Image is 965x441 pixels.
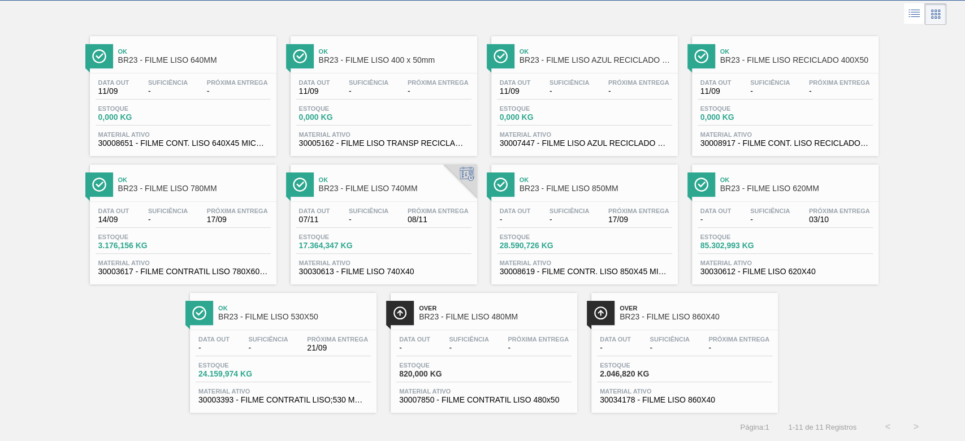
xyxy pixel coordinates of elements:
[98,215,129,224] span: 14/09
[399,396,569,404] span: 30007850 - FILME CONTRATIL LISO 480x50
[349,215,388,224] span: -
[98,241,178,250] span: 3.176,156 KG
[98,260,268,266] span: Material ativo
[500,113,579,122] span: 0,000 KG
[694,178,708,192] img: Ícone
[218,313,371,321] span: BR23 - FILME LISO 530X50
[399,370,478,378] span: 820,000 KG
[98,79,129,86] span: Data out
[299,113,378,122] span: 0,000 KG
[98,139,268,148] span: 30008651 - FILME CONT. LISO 640X45 MICRAS
[207,79,268,86] span: Próxima Entrega
[500,267,669,276] span: 30008619 - FILME CONTR. LISO 850X45 MICRAS
[282,28,483,156] a: ÍconeOkBR23 - FILME LISO 400 x 50mmData out11/09Suficiência-Próxima Entrega-Estoque0,000 KGMateri...
[700,113,780,122] span: 0,000 KG
[594,306,608,320] img: Ícone
[148,87,188,96] span: -
[98,267,268,276] span: 30003617 - FILME CONTRATIL LISO 780X60 MICRA;FILME
[508,344,569,352] span: -
[683,28,884,156] a: ÍconeOkBR23 - FILME LISO RECICLADO 400X50Data out11/09Suficiência-Próxima Entrega-Estoque0,000 KG...
[319,56,471,64] span: BR23 - FILME LISO 400 x 50mm
[98,234,178,240] span: Estoque
[299,215,330,224] span: 07/11
[500,207,531,214] span: Data out
[740,423,769,431] span: Página : 1
[98,87,129,96] span: 11/09
[299,207,330,214] span: Data out
[750,207,790,214] span: Suficiência
[700,241,780,250] span: 85.302,993 KG
[198,336,230,343] span: Data out
[494,178,508,192] img: Ícone
[700,234,780,240] span: Estoque
[299,131,469,138] span: Material ativo
[198,344,230,352] span: -
[809,207,870,214] span: Próxima Entrega
[248,336,288,343] span: Suficiência
[118,56,271,64] span: BR23 - FILME LISO 640MM
[349,87,388,96] span: -
[98,113,178,122] span: 0,000 KG
[750,215,790,224] span: -
[299,79,330,86] span: Data out
[399,336,430,343] span: Data out
[500,215,531,224] span: -
[700,131,870,138] span: Material ativo
[708,336,769,343] span: Próxima Entrega
[299,87,330,96] span: 11/09
[98,131,268,138] span: Material ativo
[904,3,925,25] div: Visão em Lista
[207,87,268,96] span: -
[549,87,589,96] span: -
[500,79,531,86] span: Data out
[449,344,488,352] span: -
[218,305,371,312] span: Ok
[809,215,870,224] span: 03/10
[608,207,669,214] span: Próxima Entrega
[207,207,268,214] span: Próxima Entrega
[809,87,870,96] span: -
[299,105,378,112] span: Estoque
[419,313,572,321] span: BR23 - FILME LISO 480MM
[786,423,856,431] span: 1 - 11 de 11 Registros
[720,48,873,55] span: Ok
[494,49,508,63] img: Ícone
[293,178,307,192] img: Ícone
[620,305,772,312] span: Over
[508,336,569,343] span: Próxima Entrega
[399,388,569,395] span: Material ativo
[92,49,106,63] img: Ícone
[700,207,732,214] span: Data out
[198,396,368,404] span: 30003393 - FILME CONTRATIL LISO;530 MM;50 MICRA;
[600,336,631,343] span: Data out
[694,49,708,63] img: Ícone
[608,87,669,96] span: -
[282,156,483,284] a: ÍconeOkBR23 - FILME LISO 740MMData out07/11Suficiência-Próxima Entrega08/11Estoque17.364,347 KGMa...
[198,388,368,395] span: Material ativo
[700,260,870,266] span: Material ativo
[750,79,790,86] span: Suficiência
[500,260,669,266] span: Material ativo
[349,79,388,86] span: Suficiência
[608,79,669,86] span: Próxima Entrega
[148,79,188,86] span: Suficiência
[600,396,769,404] span: 30034178 - FILME LISO 860X40
[307,344,368,352] span: 21/09
[925,3,946,25] div: Visão em Cards
[118,176,271,183] span: Ok
[483,28,683,156] a: ÍconeOkBR23 - FILME LISO AZUL RECICLADO 400X50Data out11/09Suficiência-Próxima Entrega-Estoque0,0...
[500,131,669,138] span: Material ativo
[583,284,784,413] a: ÍconeOverBR23 - FILME LISO 860X40Data out-Suficiência-Próxima Entrega-Estoque2.046,820 KGMaterial...
[92,178,106,192] img: Ícone
[307,336,368,343] span: Próxima Entrega
[700,87,732,96] span: 11/09
[608,215,669,224] span: 17/09
[192,306,206,320] img: Ícone
[500,105,579,112] span: Estoque
[549,79,589,86] span: Suficiência
[500,139,669,148] span: 30007447 - FILME LISO AZUL RECICLADO 400 MMX50
[408,79,469,86] span: Próxima Entrega
[181,284,382,413] a: ÍconeOkBR23 - FILME LISO 530X50Data out-Suficiência-Próxima Entrega21/09Estoque24.159,974 KGMater...
[299,260,469,266] span: Material ativo
[198,362,278,369] span: Estoque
